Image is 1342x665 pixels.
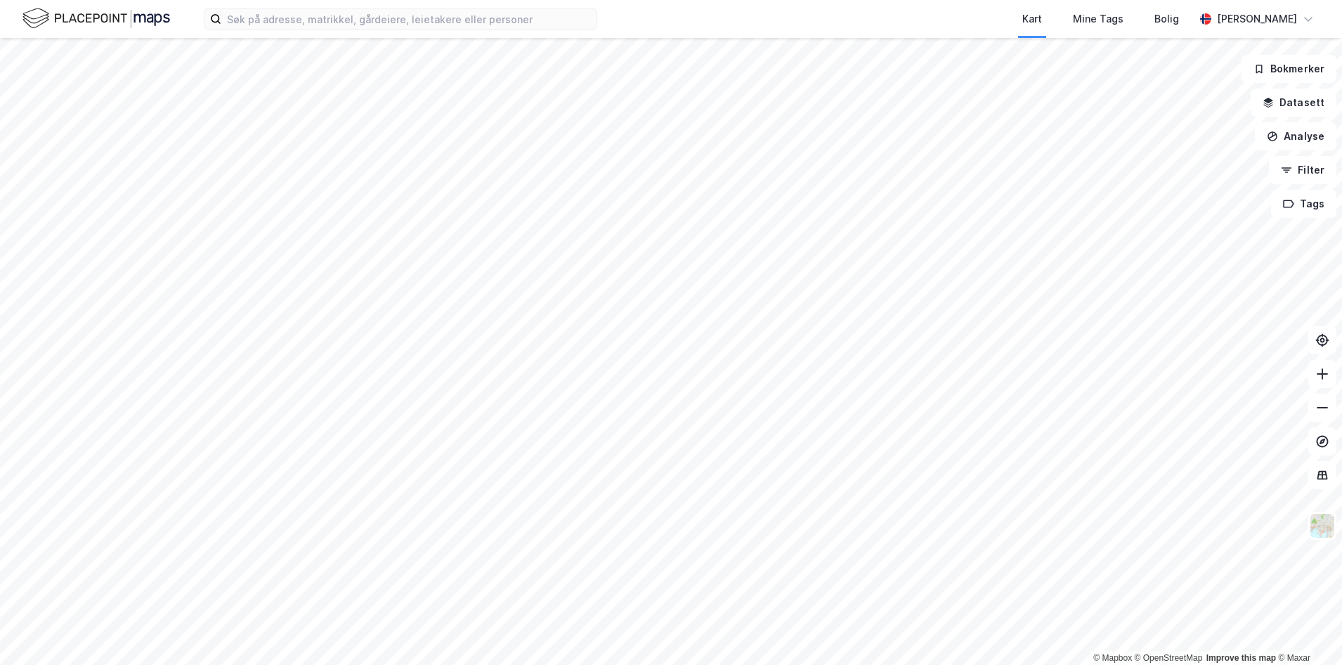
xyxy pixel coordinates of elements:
[22,6,170,31] img: logo.f888ab2527a4732fd821a326f86c7f29.svg
[1022,11,1042,27] div: Kart
[1272,598,1342,665] iframe: Chat Widget
[1309,512,1336,539] img: Z
[1073,11,1123,27] div: Mine Tags
[221,8,597,30] input: Søk på adresse, matrikkel, gårdeiere, leietakere eller personer
[1242,55,1336,83] button: Bokmerker
[1255,122,1336,150] button: Analyse
[1154,11,1179,27] div: Bolig
[1206,653,1276,663] a: Improve this map
[1217,11,1297,27] div: [PERSON_NAME]
[1251,89,1336,117] button: Datasett
[1093,653,1132,663] a: Mapbox
[1271,190,1336,218] button: Tags
[1269,156,1336,184] button: Filter
[1135,653,1203,663] a: OpenStreetMap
